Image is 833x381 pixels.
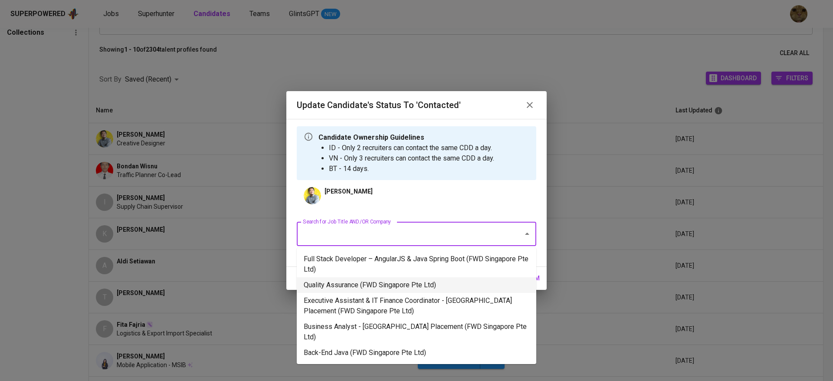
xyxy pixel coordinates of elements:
li: Quality Assurance (FWD Singapore Pte Ltd) [297,277,536,293]
p: Candidate Ownership Guidelines [318,132,494,143]
li: Back-End Java (FWD Singapore Pte Ltd) [297,345,536,361]
button: Close [521,228,533,240]
li: VN - Only 3 recruiters can contact the same CDD a day. [329,153,494,164]
li: Full Stack Developer – AngularJS & Java Spring Boot (FWD Singapore Pte Ltd) [297,251,536,277]
li: Executive Assistant & IT Finance Coordinator - [GEOGRAPHIC_DATA] Placement (FWD Singapore Pte Ltd) [297,293,536,319]
p: [PERSON_NAME] [325,187,373,196]
img: 12c0b61cf202c72aed284b730dfcd3e1.png [304,187,321,204]
li: ID - Only 2 recruiters can contact the same CDD a day. [329,143,494,153]
li: Business Analyst - [GEOGRAPHIC_DATA] Placement (FWD Singapore Pte Ltd) [297,319,536,345]
h6: Update Candidate's Status to 'Contacted' [297,98,461,112]
li: BT - 14 days. [329,164,494,174]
